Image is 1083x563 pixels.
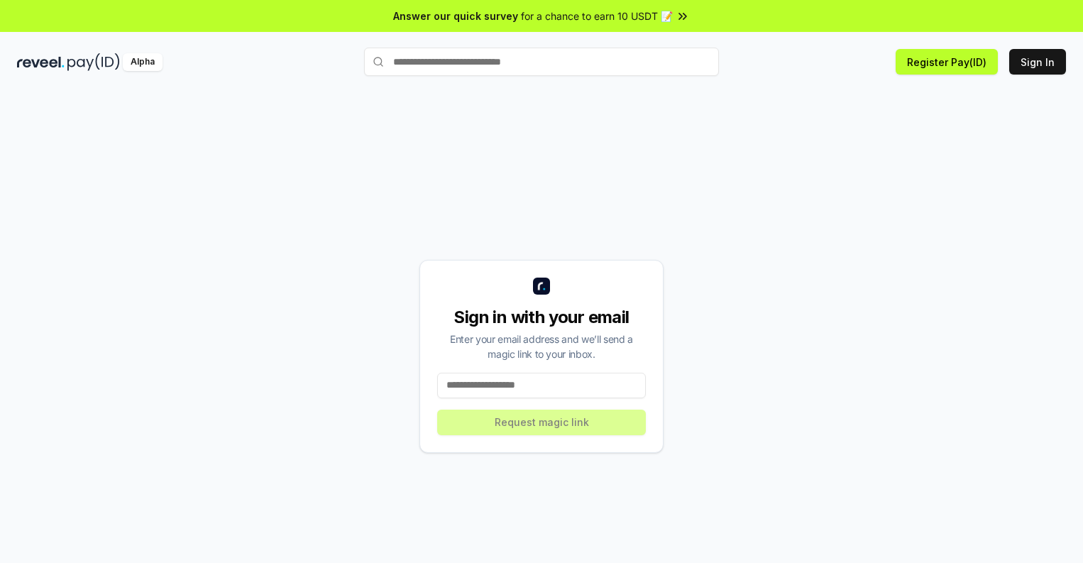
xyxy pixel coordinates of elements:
div: Sign in with your email [437,306,646,329]
span: Answer our quick survey [393,9,518,23]
img: pay_id [67,53,120,71]
span: for a chance to earn 10 USDT 📝 [521,9,673,23]
button: Sign In [1009,49,1066,75]
button: Register Pay(ID) [896,49,998,75]
div: Alpha [123,53,163,71]
img: reveel_dark [17,53,65,71]
img: logo_small [533,278,550,295]
div: Enter your email address and we’ll send a magic link to your inbox. [437,332,646,361]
